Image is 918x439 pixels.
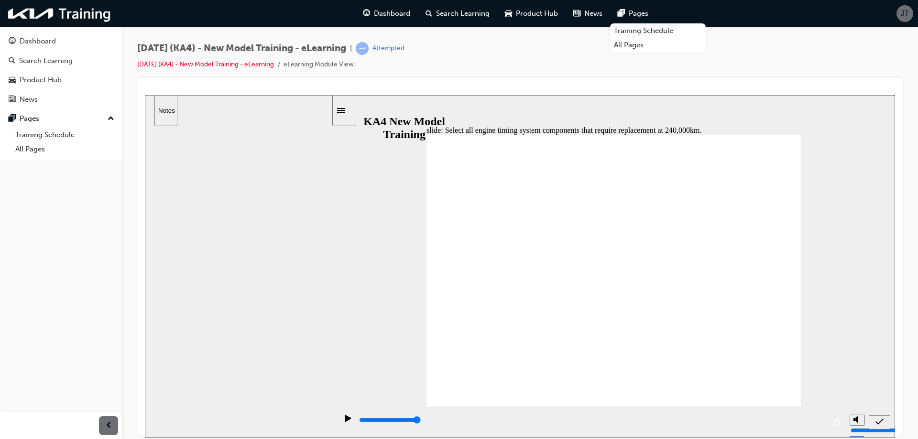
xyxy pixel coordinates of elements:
[192,319,208,335] button: play/pause
[4,32,118,50] a: Dashboard
[108,113,114,125] span: up-icon
[705,320,720,331] button: volume
[19,55,73,66] div: Search Learning
[9,76,16,85] span: car-icon
[724,320,745,334] button: submit
[497,4,566,23] a: car-iconProduct Hub
[618,8,625,20] span: pages-icon
[901,8,909,19] span: JT
[436,8,490,19] span: Search Learning
[566,4,610,23] a: news-iconNews
[137,43,346,54] span: [DATE] (KA4) - New Model Training - eLearning
[374,8,410,19] span: Dashboard
[706,332,767,339] input: volume
[9,96,16,104] span: news-icon
[4,110,118,128] button: Pages
[418,4,497,23] a: search-iconSearch Learning
[11,128,118,142] a: Training Schedule
[20,113,39,124] div: Pages
[505,8,512,20] span: car-icon
[4,31,118,110] button: DashboardSearch LearningProduct HubNews
[610,4,656,23] a: pages-iconPages
[573,8,580,20] span: news-icon
[724,311,745,343] nav: slide navigation
[105,420,112,432] span: prev-icon
[4,91,118,108] a: News
[20,94,38,105] div: News
[192,311,700,343] div: playback controls
[11,142,118,157] a: All Pages
[686,320,700,334] button: replay
[9,57,15,65] span: search-icon
[9,37,16,46] span: guage-icon
[629,8,648,19] span: Pages
[426,8,432,20] span: search-icon
[214,321,276,329] input: slide progress
[9,115,16,123] span: pages-icon
[516,8,558,19] span: Product Hub
[4,71,118,89] a: Product Hub
[4,52,118,70] a: Search Learning
[350,43,352,54] span: |
[610,23,706,38] a: Training Schedule
[284,59,354,70] li: eLearning Module View
[896,5,913,22] button: JT
[137,60,274,68] a: [DATE] (KA4) - New Model Training - eLearning
[20,75,62,86] div: Product Hub
[610,38,706,53] a: All Pages
[356,42,369,55] span: learningRecordVerb_ATTEMPT-icon
[584,8,602,19] span: News
[20,36,56,47] div: Dashboard
[372,44,404,53] div: Attempted
[700,311,719,343] div: misc controls
[355,4,418,23] a: guage-iconDashboard
[363,8,370,20] span: guage-icon
[13,12,29,19] div: Notes
[5,4,115,23] img: kia-training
